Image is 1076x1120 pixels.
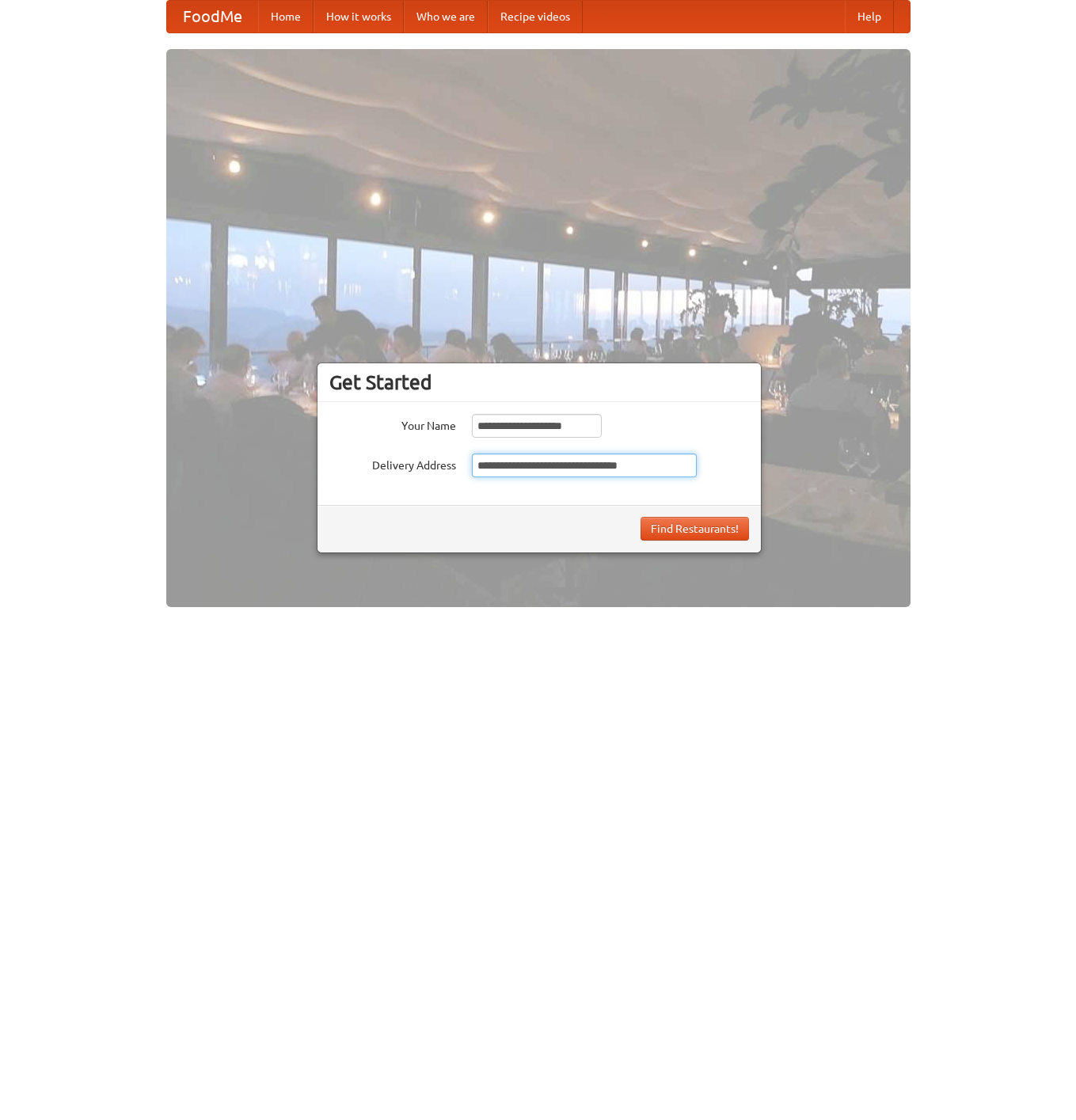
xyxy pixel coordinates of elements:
a: Who we are [404,1,488,32]
label: Delivery Address [329,454,456,473]
label: Your Name [329,414,456,434]
a: Recipe videos [488,1,583,32]
a: How it works [314,1,404,32]
button: Find Restaurants! [641,517,749,541]
h3: Get Started [329,370,749,394]
a: Home [258,1,314,32]
a: FoodMe [167,1,258,32]
a: Help [845,1,894,32]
